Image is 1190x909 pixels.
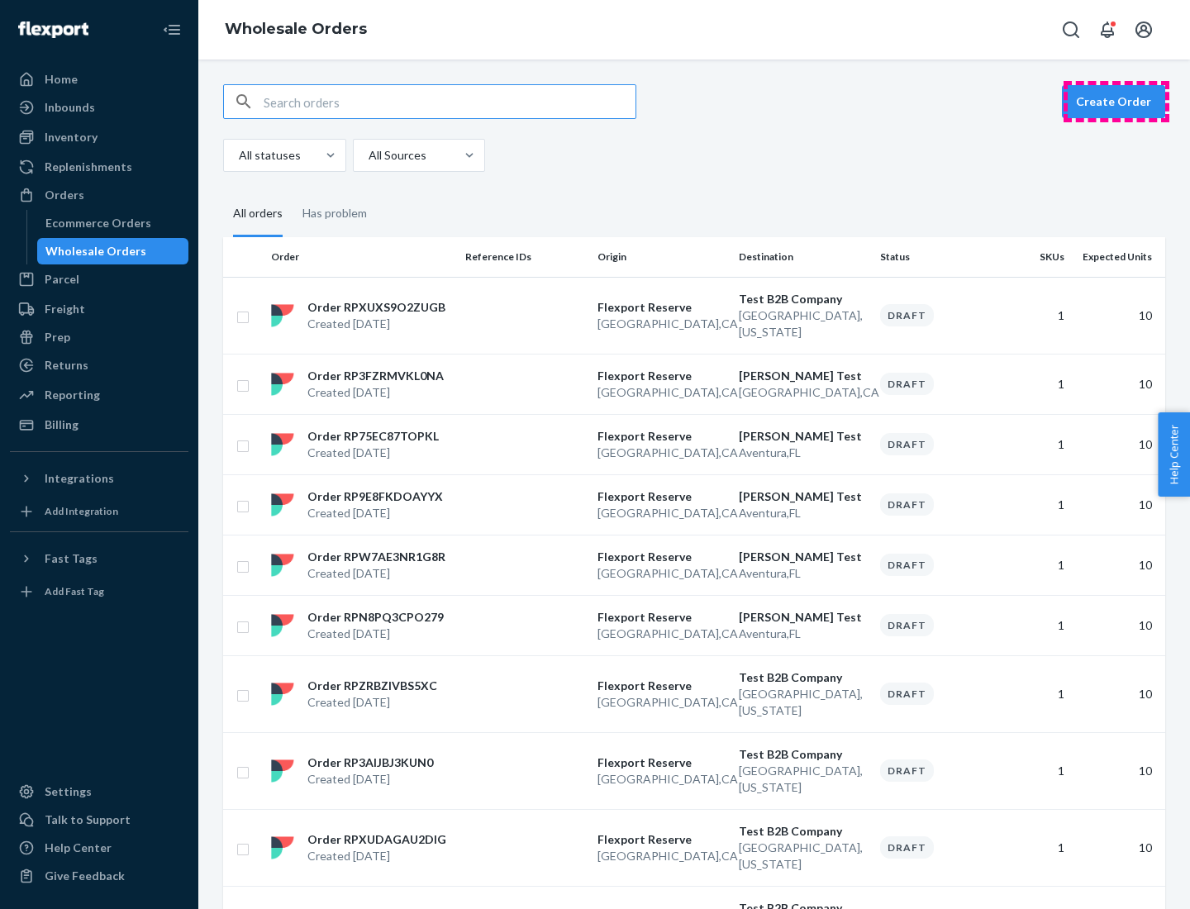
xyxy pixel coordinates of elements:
p: Aventura , FL [739,626,867,642]
p: Aventura , FL [739,505,867,521]
p: [GEOGRAPHIC_DATA] , [US_STATE] [739,686,867,719]
p: Order RP75EC87TOPKL [307,428,439,445]
div: Draft [880,304,934,326]
p: [GEOGRAPHIC_DATA] , CA [597,384,726,401]
p: Flexport Reserve [597,678,726,694]
p: Order RP3AIJBJ3KUN0 [307,754,433,771]
p: Test B2B Company [739,746,867,763]
p: Order RP3FZRMVKL0NA [307,368,444,384]
p: [PERSON_NAME] Test [739,428,867,445]
div: Ecommerce Orders [45,215,151,231]
div: Draft [880,614,934,636]
a: Home [10,66,188,93]
p: Flexport Reserve [597,549,726,565]
td: 10 [1071,655,1165,732]
ol: breadcrumbs [212,6,380,54]
button: Help Center [1158,412,1190,497]
a: Returns [10,352,188,378]
img: flexport logo [271,759,294,783]
p: Created [DATE] [307,445,439,461]
div: Orders [45,187,84,203]
th: Destination [732,237,873,277]
button: Fast Tags [10,545,188,572]
img: flexport logo [271,614,294,637]
a: Prep [10,324,188,350]
a: Replenishments [10,154,188,180]
input: All statuses [237,147,239,164]
p: [PERSON_NAME] Test [739,368,867,384]
p: Flexport Reserve [597,368,726,384]
a: Add Fast Tag [10,578,188,605]
a: Wholesale Orders [37,238,189,264]
p: Created [DATE] [307,694,437,711]
a: Settings [10,778,188,805]
img: Flexport logo [18,21,88,38]
p: Order RPZRBZIVBS5XC [307,678,437,694]
td: 1 [1005,535,1071,595]
p: Created [DATE] [307,565,445,582]
a: Orders [10,182,188,208]
p: Order RPW7AE3NR1G8R [307,549,445,565]
a: Ecommerce Orders [37,210,189,236]
td: 1 [1005,809,1071,886]
button: Open notifications [1091,13,1124,46]
img: flexport logo [271,493,294,516]
div: Wholesale Orders [45,243,146,259]
div: Give Feedback [45,868,125,884]
div: Parcel [45,271,79,288]
input: Search orders [264,85,635,118]
p: [GEOGRAPHIC_DATA] , CA [597,626,726,642]
p: Order RP9E8FKDOAYYX [307,488,443,505]
p: [GEOGRAPHIC_DATA] , CA [597,694,726,711]
div: Draft [880,554,934,576]
button: Open Search Box [1054,13,1088,46]
div: Fast Tags [45,550,98,567]
div: Inbounds [45,99,95,116]
td: 1 [1005,595,1071,655]
p: Order RPXUXS9O2ZUGB [307,299,445,316]
th: SKUs [1005,237,1071,277]
th: Status [873,237,1006,277]
button: Give Feedback [10,863,188,889]
td: 1 [1005,414,1071,474]
div: Inventory [45,129,98,145]
p: Flexport Reserve [597,609,726,626]
button: Close Navigation [155,13,188,46]
div: Help Center [45,840,112,856]
div: Draft [880,433,934,455]
a: Parcel [10,266,188,293]
a: Inbounds [10,94,188,121]
a: Add Integration [10,498,188,525]
td: 10 [1071,474,1165,535]
p: Aventura , FL [739,445,867,461]
div: All orders [233,192,283,237]
td: 1 [1005,655,1071,732]
div: Billing [45,416,79,433]
p: Test B2B Company [739,669,867,686]
p: Created [DATE] [307,316,445,332]
div: Draft [880,683,934,705]
p: [GEOGRAPHIC_DATA] , CA [597,565,726,582]
div: Prep [45,329,70,345]
p: Flexport Reserve [597,299,726,316]
div: Talk to Support [45,811,131,828]
img: flexport logo [271,373,294,396]
td: 10 [1071,595,1165,655]
p: Flexport Reserve [597,428,726,445]
div: Draft [880,373,934,395]
button: Create Order [1062,85,1165,118]
p: [GEOGRAPHIC_DATA] , [US_STATE] [739,840,867,873]
img: flexport logo [271,836,294,859]
div: Add Integration [45,504,118,518]
td: 1 [1005,474,1071,535]
p: Created [DATE] [307,505,443,521]
a: Freight [10,296,188,322]
p: Flexport Reserve [597,831,726,848]
th: Origin [591,237,732,277]
a: Inventory [10,124,188,150]
div: Draft [880,836,934,859]
td: 1 [1005,354,1071,414]
img: flexport logo [271,554,294,577]
div: Freight [45,301,85,317]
